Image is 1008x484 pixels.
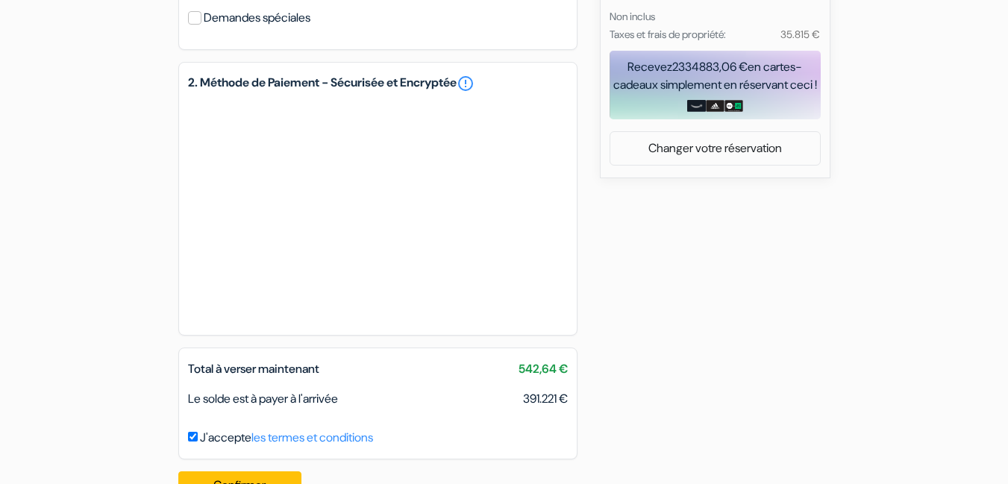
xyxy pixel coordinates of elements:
a: error_outline [457,75,475,92]
span: 542,64 € [519,360,568,378]
small: Taxes et frais de propriété: [610,28,726,41]
label: Demandes spéciales [204,7,310,28]
iframe: Cadre de saisie sécurisé pour le paiement [185,95,571,326]
img: uber-uber-eats-card.png [724,100,743,112]
span: Total à verser maintenant [188,361,319,377]
img: adidas-card.png [706,100,724,112]
span: 2334883,06 € [672,59,748,75]
img: amazon-card-no-text.png [687,100,706,112]
span: Le solde est à payer à l'arrivée [188,391,338,406]
small: 35.815 € [780,28,820,41]
label: J'accepte [200,429,373,447]
span: 391.221 € [523,390,568,408]
a: les termes et conditions [251,430,373,445]
a: Changer votre réservation [610,134,820,163]
div: Recevez en cartes-cadeaux simplement en réservant ceci ! [610,58,821,94]
h5: 2. Méthode de Paiement - Sécurisée et Encryptée [188,75,568,92]
small: Non inclus [610,10,655,23]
